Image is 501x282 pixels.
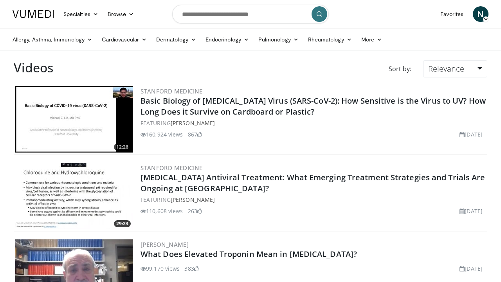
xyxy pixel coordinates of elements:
[141,196,486,204] div: FEATURING
[303,32,357,47] a: Rheumatology
[103,6,139,22] a: Browse
[97,32,151,47] a: Cardiovascular
[59,6,103,22] a: Specialties
[460,264,483,273] li: [DATE]
[184,264,198,273] li: 383
[141,95,486,117] a: Basic Biology of [MEDICAL_DATA] Virus (SARS-CoV-2): How Sensitive is the Virus to UV? How Long Do...
[171,196,215,203] a: [PERSON_NAME]
[254,32,303,47] a: Pulmonology
[13,10,54,18] img: VuMedi Logo
[15,86,133,153] a: 12:26
[141,164,203,172] a: Stanford Medicine
[201,32,254,47] a: Endocrinology
[8,32,97,47] a: Allergy, Asthma, Immunology
[141,264,180,273] li: 99,170 views
[114,144,131,151] span: 12:26
[14,60,53,75] h2: Videos
[188,207,202,215] li: 263
[428,63,464,74] span: Relevance
[15,163,133,229] img: f07580cd-e9a1-40f8-9fb1-f14d1a9704d8.300x170_q85_crop-smart_upscale.jpg
[141,207,183,215] li: 110,608 views
[436,6,468,22] a: Favorites
[460,130,483,138] li: [DATE]
[171,119,215,127] a: [PERSON_NAME]
[141,241,189,248] a: [PERSON_NAME]
[460,207,483,215] li: [DATE]
[141,119,486,127] div: FEATURING
[151,32,201,47] a: Dermatology
[172,5,329,23] input: Search topics, interventions
[141,130,183,138] li: 160,924 views
[114,220,131,227] span: 29:23
[141,249,357,259] a: What Does Elevated Troponin Mean in [MEDICAL_DATA]?
[15,163,133,229] a: 29:23
[383,60,417,77] div: Sort by:
[357,32,387,47] a: More
[141,87,203,95] a: Stanford Medicine
[141,172,485,194] a: [MEDICAL_DATA] Antiviral Treatment: What Emerging Treatment Strategies and Trials Are Ongoing at ...
[423,60,487,77] a: Relevance
[15,86,133,153] img: e1ef609c-e6f9-4a06-a5f9-e4860df13421.300x170_q85_crop-smart_upscale.jpg
[473,6,488,22] a: N
[188,130,202,138] li: 867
